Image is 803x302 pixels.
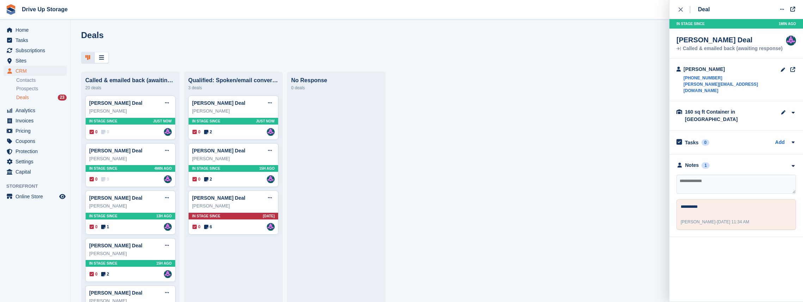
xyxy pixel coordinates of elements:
[16,66,58,76] span: CRM
[89,100,142,106] a: [PERSON_NAME] Deal
[156,213,172,219] span: 13H AGO
[192,155,275,162] div: [PERSON_NAME]
[4,126,67,136] a: menu
[4,56,67,66] a: menu
[16,105,58,115] span: Analytics
[90,129,98,135] span: 0
[676,36,783,44] div: [PERSON_NAME] Deal
[192,148,245,153] a: [PERSON_NAME] Deal
[4,46,67,55] a: menu
[786,36,796,46] img: Andy
[192,176,201,182] span: 0
[16,146,58,156] span: Protection
[16,94,29,101] span: Deals
[4,146,67,156] a: menu
[192,100,245,106] a: [PERSON_NAME] Deal
[192,166,220,171] span: In stage since
[90,271,98,277] span: 0
[717,219,749,224] span: [DATE] 11:34 AM
[89,203,172,210] div: [PERSON_NAME]
[16,77,67,84] a: Contacts
[701,162,710,169] div: 1
[204,224,212,230] span: 6
[58,192,67,201] a: Preview store
[16,192,58,201] span: Online Store
[192,213,220,219] span: In stage since
[685,162,699,169] div: Notes
[204,129,212,135] span: 2
[156,261,172,266] span: 15H AGO
[89,213,117,219] span: In stage since
[81,30,104,40] h1: Deals
[16,94,67,101] a: Deals 23
[676,21,705,26] span: In stage since
[16,85,67,92] a: Prospects
[89,166,117,171] span: In stage since
[263,213,275,219] span: [DATE]
[204,176,212,182] span: 2
[291,77,381,84] div: No Response
[259,166,275,171] span: 15H AGO
[4,157,67,167] a: menu
[4,136,67,146] a: menu
[164,270,172,278] img: Andy
[16,46,58,55] span: Subscriptions
[267,175,275,183] img: Andy
[16,25,58,35] span: Home
[89,148,142,153] a: [PERSON_NAME] Deal
[681,219,749,225] div: -
[676,46,783,51] div: Called & emailed back (awaiting response)
[164,223,172,231] img: Andy
[89,108,172,115] div: [PERSON_NAME]
[267,223,275,231] img: Andy
[685,139,699,146] h2: Tasks
[681,219,716,224] span: [PERSON_NAME]
[698,5,710,14] div: Deal
[16,116,58,126] span: Invoices
[684,81,780,94] a: [PERSON_NAME][EMAIL_ADDRESS][DOMAIN_NAME]
[6,183,70,190] span: Storefront
[89,195,142,201] a: [PERSON_NAME] Deal
[4,167,67,177] a: menu
[192,203,275,210] div: [PERSON_NAME]
[4,105,67,115] a: menu
[4,192,67,201] a: menu
[188,77,278,84] div: Qualified: Spoken/email conversation with them
[101,271,109,277] span: 2
[192,119,220,124] span: In stage since
[775,139,785,147] a: Add
[16,167,58,177] span: Capital
[89,119,117,124] span: In stage since
[101,224,109,230] span: 1
[192,195,245,201] a: [PERSON_NAME] Deal
[16,157,58,167] span: Settings
[192,224,201,230] span: 0
[256,119,275,124] span: Just now
[89,250,172,257] div: [PERSON_NAME]
[164,128,172,136] a: Andy
[684,66,780,73] div: [PERSON_NAME]
[85,84,176,92] div: 20 deals
[164,175,172,183] img: Andy
[85,77,176,84] div: Called & emailed back (awaiting response)
[16,126,58,136] span: Pricing
[4,25,67,35] a: menu
[90,224,98,230] span: 0
[154,166,172,171] span: 4MIN AGO
[6,4,16,15] img: stora-icon-8386f47178a22dfd0bd8f6a31ec36ba5ce8667c1dd55bd0f319d3a0aa187defe.svg
[16,136,58,146] span: Coupons
[188,84,278,92] div: 3 deals
[4,66,67,76] a: menu
[267,128,275,136] a: Andy
[19,4,71,15] a: Drive Up Storage
[89,290,142,296] a: [PERSON_NAME] Deal
[684,75,780,81] a: [PHONE_NUMBER]
[4,116,67,126] a: menu
[16,35,58,45] span: Tasks
[779,21,796,26] span: 1MIN AGO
